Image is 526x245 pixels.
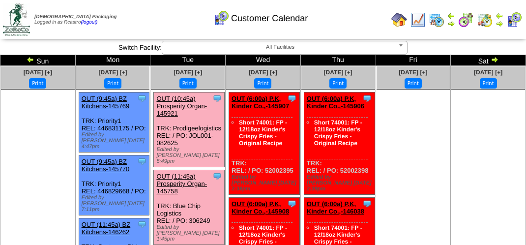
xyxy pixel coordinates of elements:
div: Edited by [PERSON_NAME] [DATE] 7:11pm [82,195,149,213]
img: calendarcustomer.gif [506,12,522,28]
img: arrowleft.gif [496,12,503,20]
div: TRK: Blue Chip Logistics REL: / PO: 306249 [154,170,225,245]
img: calendarinout.gif [477,12,493,28]
a: OUT (10:45a) Prosperity Organ-145921 [156,95,207,117]
span: Customer Calendar [231,13,308,24]
a: (logout) [81,20,98,25]
a: OUT (6:00a) P.K, Kinder Co.,-145908 [232,200,289,215]
img: arrowleft.gif [447,12,455,20]
a: OUT (9:45a) BZ Kitchens-145770 [82,158,130,173]
a: OUT (6:00a) P.K, Kinder Co.,-146038 [307,200,364,215]
div: TRK: REL: / PO: 52002395 [229,92,300,195]
img: Tooltip [287,199,297,209]
img: Tooltip [137,93,147,103]
td: Sat [451,55,526,66]
img: arrowright.gif [491,56,498,63]
a: [DATE] [+] [99,69,127,76]
a: OUT (11:45a) Prosperity Organ-145758 [156,173,207,195]
button: Print [254,78,271,89]
button: Print [405,78,422,89]
button: Print [104,78,121,89]
td: Mon [75,55,150,66]
img: arrowright.gif [447,20,455,28]
a: Short 74001: FP - 12/18oz Kinder's Crispy Fries - Original Recipe [239,119,287,147]
td: Wed [226,55,301,66]
td: Fri [376,55,451,66]
button: Print [329,78,347,89]
span: All Facilities [166,41,394,53]
img: line_graph.gif [410,12,426,28]
a: OUT (11:45a) BZ Kitchens-146262 [82,221,130,236]
div: Edited by [PERSON_NAME] [DATE] 4:47pm [82,132,149,150]
img: Tooltip [212,93,222,103]
a: OUT (6:00a) P.K, Kinder Co.,-145907 [232,95,289,110]
a: OUT (6:00a) P.K, Kinder Co.,-145906 [307,95,364,110]
img: Tooltip [212,171,222,181]
a: [DATE] [+] [249,69,277,76]
button: Print [29,78,46,89]
img: zoroco-logo-small.webp [3,3,30,36]
td: Tue [150,55,226,66]
img: calendarblend.gif [458,12,474,28]
a: [DATE] [+] [324,69,352,76]
div: TRK: Priority1 REL: 446829668 / PO: [79,155,149,215]
img: Tooltip [287,93,297,103]
a: OUT (9:45a) BZ Kitchens-145769 [82,95,130,110]
a: [DATE] [+] [474,69,502,76]
img: calendarcustomer.gif [213,10,229,26]
div: TRK: REL: / PO: 52002398 [304,92,375,195]
td: Sun [0,55,76,66]
span: Logged in as Rcastro [34,14,117,25]
div: Edited by [PERSON_NAME] [DATE] 1:45pm [156,224,224,242]
button: Print [179,78,197,89]
span: [DEMOGRAPHIC_DATA] Packaging [34,14,117,20]
a: [DATE] [+] [174,69,202,76]
img: calendarprod.gif [429,12,444,28]
img: Tooltip [137,219,147,229]
div: TRK: Priority1 REL: 446831175 / PO: [79,92,149,153]
div: Edited by [PERSON_NAME] [DATE] 2:39pm [307,174,375,192]
a: Short 74001: FP - 12/18oz Kinder's Crispy Fries - Original Recipe [314,119,362,147]
img: Tooltip [362,199,372,209]
td: Thu [300,55,376,66]
a: [DATE] [+] [24,69,52,76]
img: Tooltip [137,156,147,166]
div: TRK: Prodigeelogistics REL: / PO: JOL001-082625 [154,92,225,167]
a: [DATE] [+] [399,69,427,76]
div: Edited by [PERSON_NAME] [DATE] 2:39pm [232,174,299,192]
button: Print [480,78,497,89]
img: Tooltip [362,93,372,103]
div: Edited by [PERSON_NAME] [DATE] 5:49pm [156,147,224,164]
img: arrowright.gif [496,20,503,28]
img: arrowleft.gif [27,56,34,63]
